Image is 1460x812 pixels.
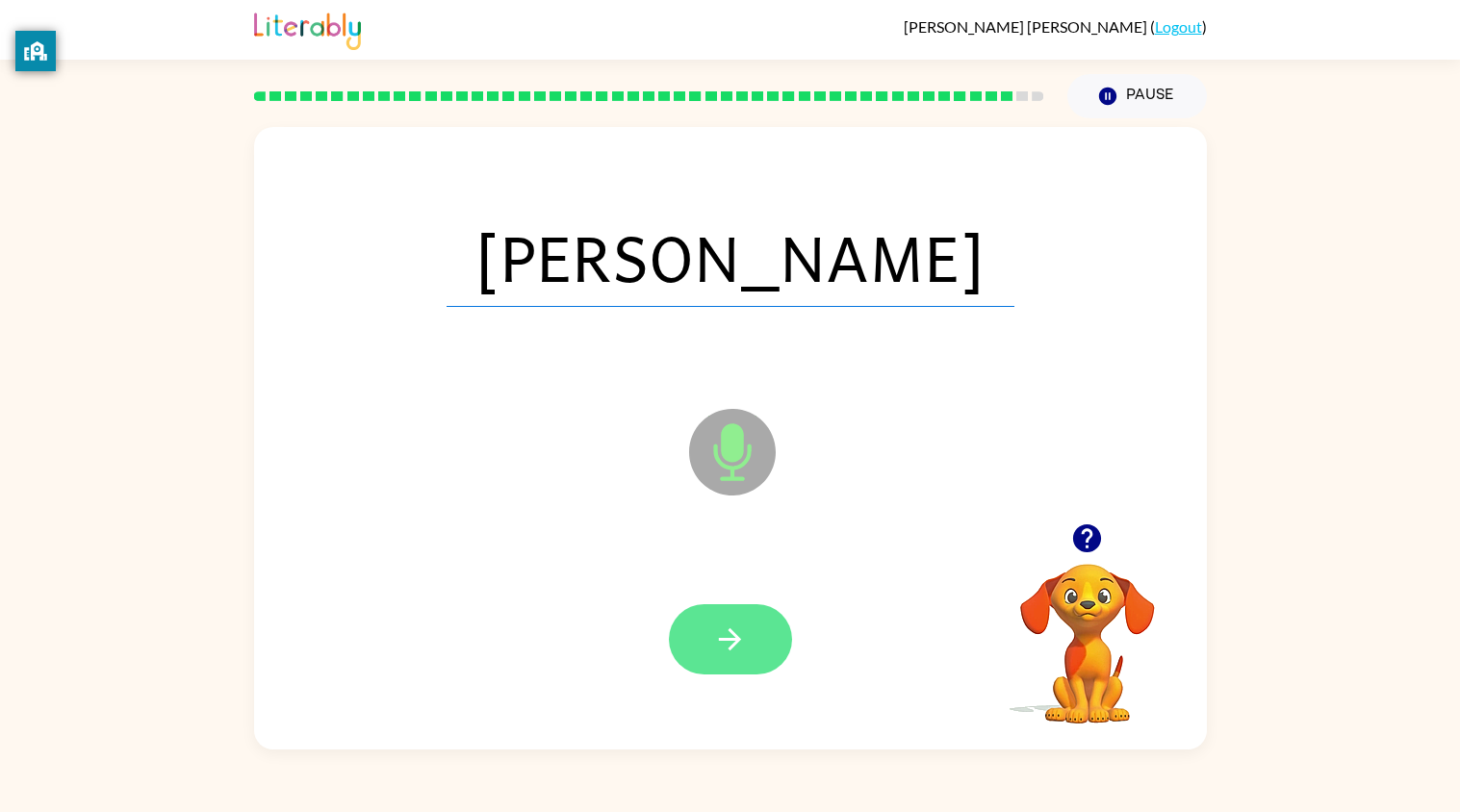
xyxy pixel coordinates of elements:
[1067,74,1207,118] button: Pause
[991,534,1184,726] video: Your browser must support playing .mp4 files to use Literably. Please try using another browser.
[904,17,1207,36] div: ( )
[15,31,56,71] button: privacy banner
[904,17,1150,36] span: [PERSON_NAME] [PERSON_NAME]
[447,207,1014,307] span: [PERSON_NAME]
[1155,17,1202,36] a: Logout
[254,8,361,50] img: Literably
